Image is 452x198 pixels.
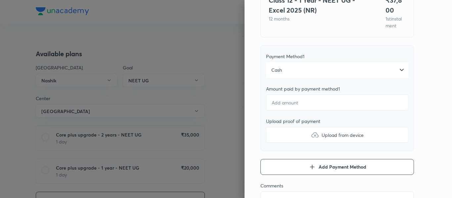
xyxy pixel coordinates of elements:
[266,86,408,92] div: Amount paid by payment method 1
[311,131,319,139] img: upload
[271,67,282,73] span: Cash
[269,15,370,22] p: 12 months
[322,132,364,139] span: Upload from device
[385,15,406,29] p: 1 st instalment
[260,183,414,189] div: Comments
[260,159,414,175] button: Add Payment Method
[266,118,408,124] div: Upload proof of payment
[319,164,366,170] span: Add Payment Method
[266,95,408,110] input: Add amount
[266,54,408,59] div: Payment Method 1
